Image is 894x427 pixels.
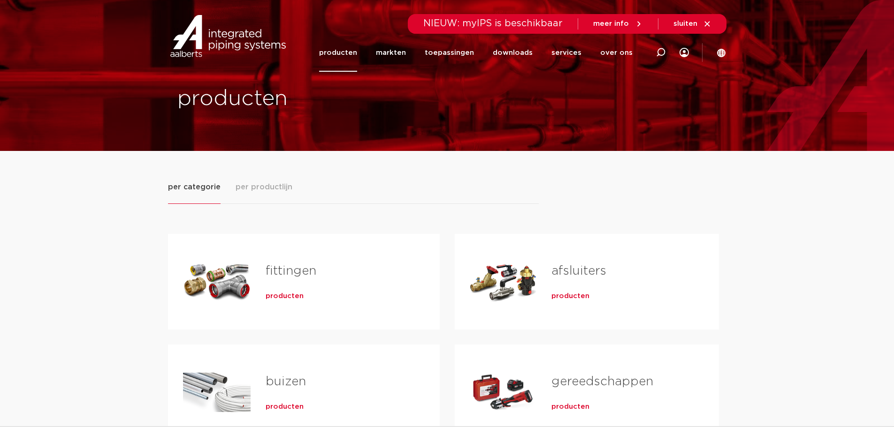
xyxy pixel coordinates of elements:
[319,34,633,72] nav: Menu
[600,34,633,72] a: over ons
[551,402,589,412] a: producten
[551,34,581,72] a: services
[673,20,711,28] a: sluiten
[266,292,304,301] a: producten
[551,265,606,277] a: afsluiters
[177,84,443,114] h1: producten
[423,19,563,28] span: NIEUW: myIPS is beschikbaar
[266,265,316,277] a: fittingen
[593,20,629,27] span: meer info
[425,34,474,72] a: toepassingen
[236,181,292,193] span: per productlijn
[551,292,589,301] a: producten
[266,402,304,412] a: producten
[551,375,653,388] a: gereedschappen
[680,34,689,72] div: my IPS
[266,375,306,388] a: buizen
[493,34,533,72] a: downloads
[593,20,643,28] a: meer info
[319,34,357,72] a: producten
[376,34,406,72] a: markten
[168,181,221,193] span: per categorie
[673,20,697,27] span: sluiten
